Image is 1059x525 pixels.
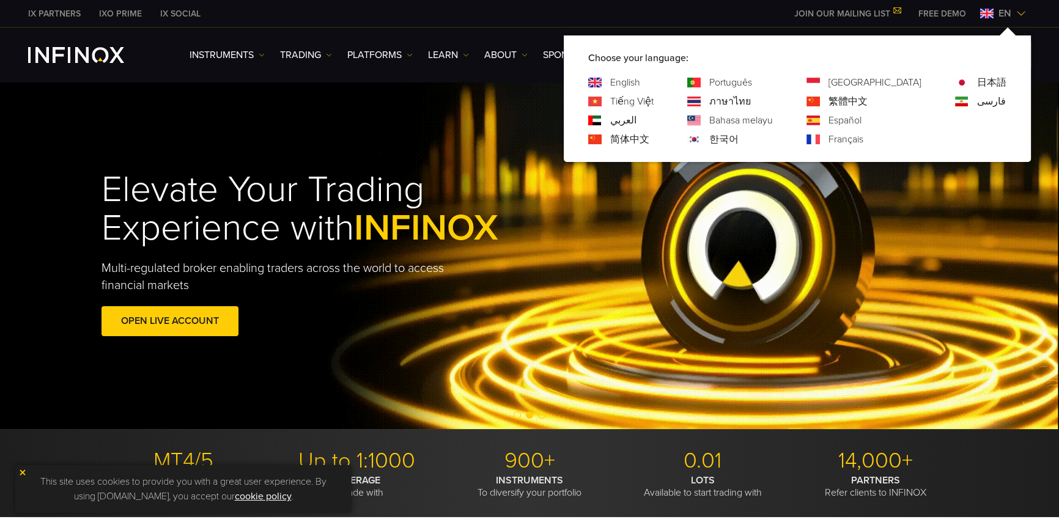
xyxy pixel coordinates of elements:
a: Language [610,94,654,109]
a: SPONSORSHIPS [543,48,613,62]
a: Language [709,113,773,128]
a: INFINOX [19,7,90,20]
p: 900+ [448,447,611,474]
strong: LOTS [691,474,715,486]
span: Go to slide 1 [514,411,521,419]
span: en [994,6,1016,21]
strong: LEVERAGE [333,474,380,486]
a: INFINOX Logo [28,47,153,63]
a: ABOUT [484,48,528,62]
img: yellow close icon [18,468,27,477]
span: Go to slide 2 [526,411,533,419]
p: Available to start trading with [621,474,784,499]
a: Language [977,94,1006,109]
a: Language [977,75,1006,90]
span: INFINOX [354,206,498,250]
a: Language [828,113,862,128]
p: 14,000+ [794,447,958,474]
a: Language [828,75,921,90]
a: cookie policy [235,490,292,502]
a: Language [610,75,640,90]
a: Language [610,132,649,147]
p: Choose your language: [588,51,1006,65]
a: OPEN LIVE ACCOUNT [101,306,238,336]
strong: INSTRUMENTS [496,474,563,486]
p: Multi-regulated broker enabling traders across the world to access financial markets [101,260,465,294]
h1: Elevate Your Trading Experience with [101,171,555,248]
a: INFINOX [90,7,151,20]
a: INFINOX MENU [909,7,975,20]
a: Instruments [190,48,265,62]
a: Language [828,132,863,147]
p: Refer clients to INFINOX [794,474,958,499]
p: 0.01 [621,447,784,474]
a: JOIN OUR MAILING LIST [785,9,909,19]
p: This site uses cookies to provide you with a great user experience. By using [DOMAIN_NAME], you a... [21,471,345,507]
span: Go to slide 3 [538,411,545,419]
a: Language [828,94,868,109]
p: Up to 1:1000 [275,447,438,474]
p: MT4/5 [101,447,265,474]
a: INFINOX [151,7,210,20]
a: TRADING [280,48,332,62]
a: Language [709,94,751,109]
strong: PARTNERS [851,474,900,486]
a: Language [610,113,637,128]
a: Language [709,132,739,147]
a: PLATFORMS [347,48,413,62]
a: Learn [428,48,469,62]
p: To trade with [275,474,438,499]
p: To diversify your portfolio [448,474,611,499]
a: Language [709,75,752,90]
